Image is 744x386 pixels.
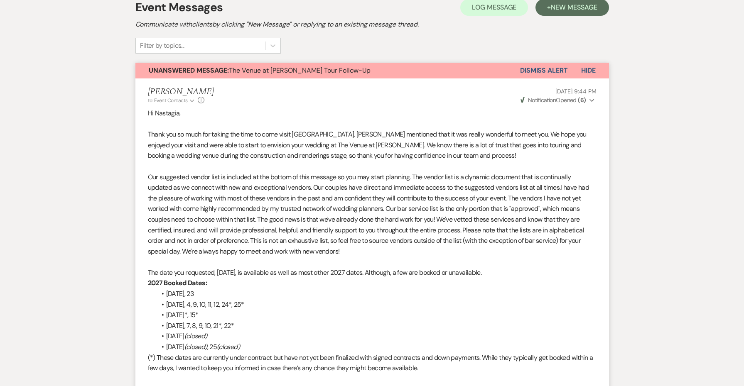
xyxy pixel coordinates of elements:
[207,342,217,351] span: , 25
[135,20,609,29] h2: Communicate with clients by clicking "New Message" or replying to an existing message thread.
[217,342,240,351] em: (closed)
[166,321,234,330] span: [DATE], 7, 8, 9, 10, 21*, 22*
[166,300,244,309] span: [DATE], 4, 9, 10, 11, 12, 24*, 25*
[521,96,586,104] span: Opened
[149,66,229,75] strong: Unanswered Message:
[166,289,194,298] span: [DATE], 23
[520,63,568,78] button: Dismiss Alert
[555,88,596,95] span: [DATE] 9:44 PM
[184,332,207,340] em: (closed)
[148,97,196,104] button: to: Event Contacts
[148,109,181,117] span: Hi Nastagia,
[166,310,199,319] span: [DATE]*, 15*
[578,96,586,104] strong: ( 6 )
[184,342,207,351] em: (closed)
[568,63,609,78] button: Hide
[135,63,520,78] button: Unanswered Message:The Venue at [PERSON_NAME] Tour Follow-Up
[148,279,207,287] strong: 2027 Booked Dates:
[166,342,184,351] span: [DATE]
[140,41,184,51] div: Filter by topics...
[472,3,516,12] span: Log Message
[166,332,184,340] span: [DATE]
[551,3,597,12] span: New Message
[148,87,214,97] h5: [PERSON_NAME]
[148,97,188,104] span: to: Event Contacts
[148,353,593,373] span: (*) These dates are currently under contract but have not yet been finalized with signed contract...
[148,183,589,213] span: I have had the pleasure of working with most of these vendors in the past and am confident they w...
[149,66,371,75] span: The Venue at [PERSON_NAME] Tour Follow-Up
[148,172,597,257] p: Our suggested vendor list is included at the bottom of this message so you may start planning. Th...
[519,96,597,105] button: NotificationOpened (6)
[528,96,556,104] span: Notification
[148,267,597,278] p: The date you requested, [DATE], is available as well as most other 2027 dates. Although, a few ar...
[148,129,597,161] p: Thank you so much for taking the time to come visit [GEOGRAPHIC_DATA]. [PERSON_NAME] mentioned th...
[581,66,596,75] span: Hide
